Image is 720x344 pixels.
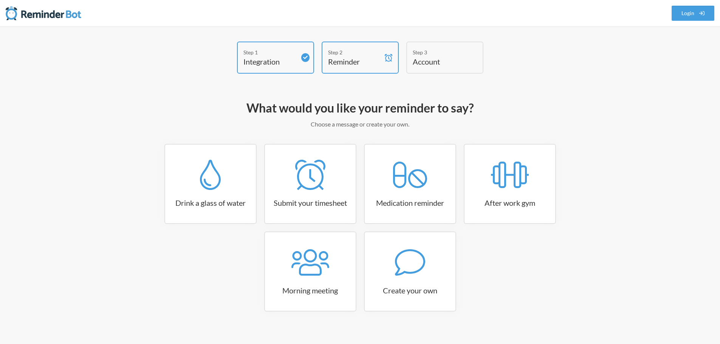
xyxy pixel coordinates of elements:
[328,48,381,56] div: Step 2
[265,285,356,296] h3: Morning meeting
[672,6,715,21] a: Login
[141,120,579,129] p: Choose a message or create your own.
[365,197,455,208] h3: Medication reminder
[6,6,81,21] img: Reminder Bot
[243,48,296,56] div: Step 1
[328,56,381,67] h4: Reminder
[413,56,466,67] h4: Account
[243,56,296,67] h4: Integration
[365,285,455,296] h3: Create your own
[465,197,555,208] h3: After work gym
[265,197,356,208] h3: Submit your timesheet
[141,100,579,116] h2: What would you like your reminder to say?
[165,197,256,208] h3: Drink a glass of water
[413,48,466,56] div: Step 3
